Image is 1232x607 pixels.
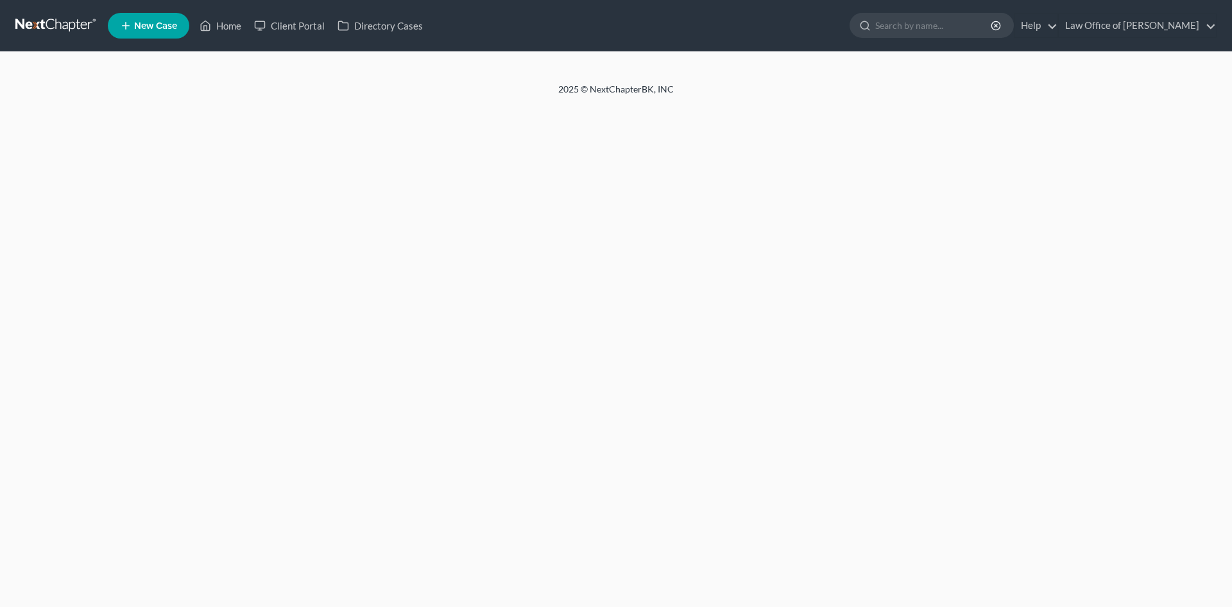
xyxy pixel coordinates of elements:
a: Law Office of [PERSON_NAME] [1059,14,1216,37]
a: Client Portal [248,14,331,37]
a: Directory Cases [331,14,429,37]
input: Search by name... [875,13,993,37]
span: New Case [134,21,177,31]
a: Home [193,14,248,37]
div: 2025 © NextChapterBK, INC [250,83,982,106]
a: Help [1014,14,1057,37]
